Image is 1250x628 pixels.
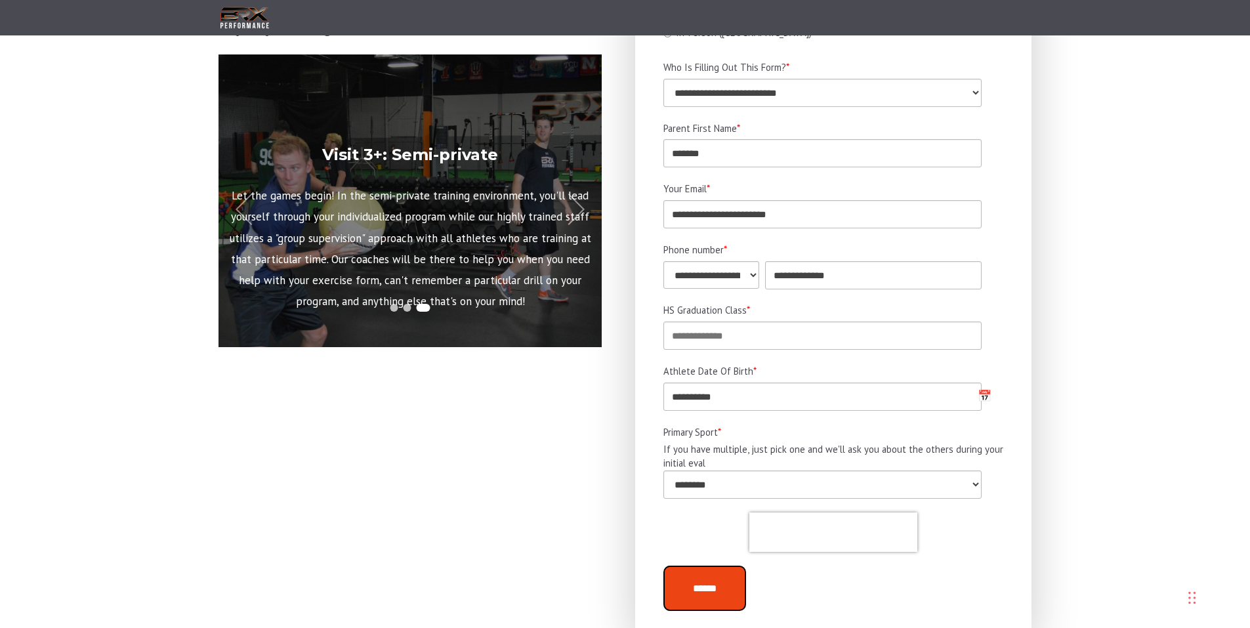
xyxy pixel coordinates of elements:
p: Rather than throw you right into the fire on Day 1, we take pride in getting to know you first. A... [602,185,985,312]
legend: If you have multiple, just pick one and we'll ask you about the others during your initial eval [663,443,1003,471]
img: BRX Transparent Logo-2 [219,5,271,31]
span: Phone number [663,243,724,256]
iframe: reCAPTCHA [749,513,917,552]
span: Parent First Name [663,122,737,135]
span: HS Graduation Class [663,304,747,316]
span: Athlete Date Of Birth [663,365,753,377]
p: Let the games begin! In the semi-private training environment, you'll lead yourself through your ... [219,185,602,312]
iframe: Chat Widget [1064,486,1250,628]
span: Primary Sport [663,426,718,438]
span: Who Is Filling Out This Form? [663,61,786,73]
div: Drag [1188,578,1196,618]
strong: Visit 3+: Semi-private [322,144,498,163]
span: Your Email [663,182,707,195]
